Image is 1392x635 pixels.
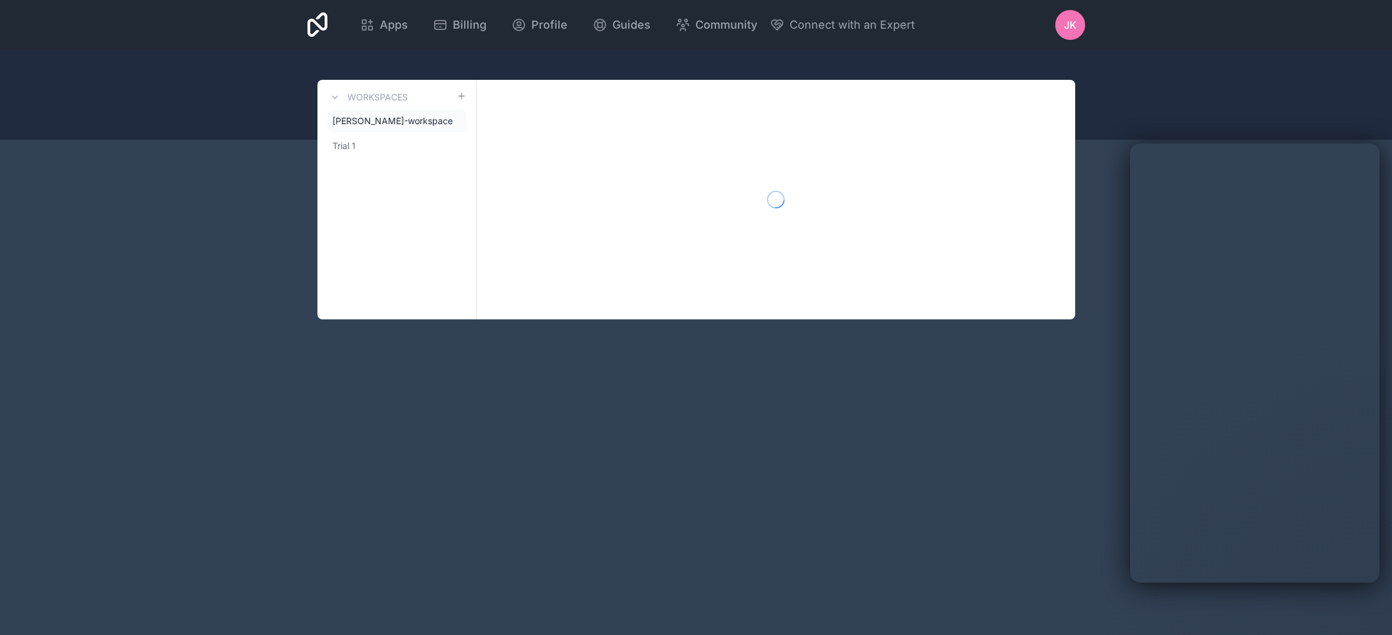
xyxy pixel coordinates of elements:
[327,110,466,132] a: [PERSON_NAME]-workspace
[770,16,915,34] button: Connect with an Expert
[1350,593,1380,623] iframe: Intercom live chat
[380,16,408,34] span: Apps
[1130,143,1380,583] iframe: Intercom live chat
[453,16,486,34] span: Billing
[350,11,418,39] a: Apps
[1064,17,1076,32] span: JK
[347,91,408,104] h3: Workspaces
[332,140,355,152] span: Trial 1
[332,115,453,127] span: [PERSON_NAME]-workspace
[612,16,650,34] span: Guides
[327,135,466,157] a: Trial 1
[695,16,757,34] span: Community
[501,11,578,39] a: Profile
[582,11,660,39] a: Guides
[423,11,496,39] a: Billing
[327,90,408,105] a: Workspaces
[790,16,915,34] span: Connect with an Expert
[665,11,767,39] a: Community
[531,16,568,34] span: Profile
